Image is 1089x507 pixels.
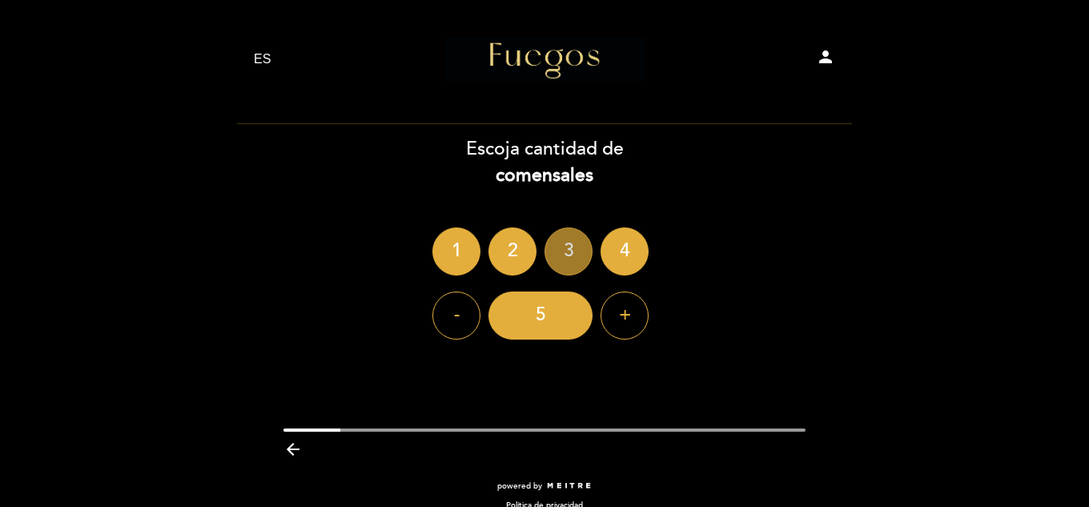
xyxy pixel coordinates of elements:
i: person [816,47,835,66]
i: arrow_backward [283,440,303,459]
span: powered by [497,481,542,492]
a: powered by [497,481,592,492]
div: 3 [544,227,593,276]
div: 1 [432,227,480,276]
a: Fuegos de Locos X El Asado [444,38,645,82]
div: - [432,292,480,340]
div: Escoja cantidad de [236,136,853,189]
img: MEITRE [546,482,592,490]
b: comensales [496,164,593,187]
div: + [601,292,649,340]
div: 4 [601,227,649,276]
div: 5 [488,292,593,340]
div: 2 [488,227,536,276]
button: person [816,47,835,72]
